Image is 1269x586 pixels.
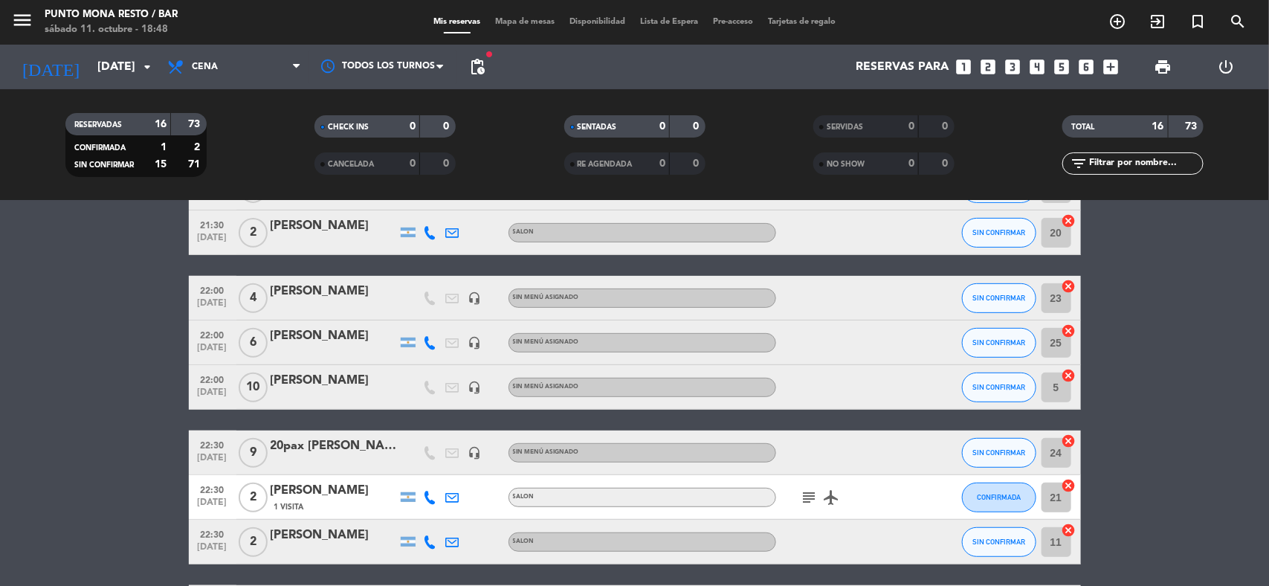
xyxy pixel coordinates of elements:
[11,51,90,83] i: [DATE]
[239,328,268,358] span: 6
[155,159,167,170] strong: 15
[271,526,397,545] div: [PERSON_NAME]
[1062,523,1076,538] i: cancel
[271,282,397,301] div: [PERSON_NAME]
[74,144,126,152] span: CONFIRMADA
[11,9,33,36] button: menu
[908,121,914,132] strong: 0
[1062,279,1076,294] i: cancel
[194,498,231,515] span: [DATE]
[942,158,951,169] strong: 0
[188,119,203,129] strong: 73
[513,494,535,500] span: SALON
[962,328,1036,358] button: SIN CONFIRMAR
[11,9,33,31] i: menu
[194,326,231,343] span: 22:00
[1195,45,1258,89] div: LOG OUT
[856,60,949,74] span: Reservas para
[444,158,453,169] strong: 0
[1071,123,1094,131] span: TOTAL
[239,373,268,402] span: 10
[693,158,702,169] strong: 0
[468,381,482,394] i: headset_mic
[194,216,231,233] span: 21:30
[194,436,231,453] span: 22:30
[972,294,1025,302] span: SIN CONFIRMAR
[74,121,122,129] span: RESERVADAS
[513,339,579,345] span: Sin menú asignado
[979,57,998,77] i: looks_two
[410,121,416,132] strong: 0
[194,542,231,559] span: [DATE]
[972,383,1025,391] span: SIN CONFIRMAR
[823,489,841,506] i: airplanemode_active
[1152,121,1164,132] strong: 16
[1028,57,1047,77] i: looks_4
[513,294,579,300] span: Sin menú asignado
[1062,213,1076,228] i: cancel
[271,216,397,236] div: [PERSON_NAME]
[194,480,231,498] span: 22:30
[45,22,178,37] div: sábado 11. octubre - 18:48
[693,121,702,132] strong: 0
[1217,58,1235,76] i: power_settings_new
[271,437,397,456] div: 20pax [PERSON_NAME]
[485,50,494,59] span: fiber_manual_record
[271,326,397,346] div: [PERSON_NAME]
[194,281,231,298] span: 22:00
[468,58,486,76] span: pending_actions
[194,298,231,315] span: [DATE]
[1062,323,1076,338] i: cancel
[1062,434,1076,448] i: cancel
[972,228,1025,236] span: SIN CONFIRMAR
[659,158,665,169] strong: 0
[578,161,633,168] span: RE AGENDADA
[827,123,863,131] span: SERVIDAS
[942,121,951,132] strong: 0
[194,370,231,387] span: 22:00
[194,525,231,542] span: 22:30
[271,371,397,390] div: [PERSON_NAME]
[194,142,203,152] strong: 2
[972,338,1025,347] span: SIN CONFIRMAR
[138,58,156,76] i: arrow_drop_down
[45,7,178,22] div: Punto Mona Resto / Bar
[271,481,397,500] div: [PERSON_NAME]
[1108,13,1126,30] i: add_circle_outline
[194,343,231,360] span: [DATE]
[239,218,268,248] span: 2
[659,121,665,132] strong: 0
[1062,478,1076,493] i: cancel
[161,142,167,152] strong: 1
[977,493,1021,501] span: CONFIRMADA
[578,123,617,131] span: SENTADAS
[239,283,268,313] span: 4
[827,161,865,168] span: NO SHOW
[1186,121,1201,132] strong: 73
[1149,13,1166,30] i: exit_to_app
[513,229,535,235] span: SALON
[1053,57,1072,77] i: looks_5
[761,18,843,26] span: Tarjetas de regalo
[705,18,761,26] span: Pre-acceso
[962,483,1036,512] button: CONFIRMADA
[972,538,1025,546] span: SIN CONFIRMAR
[444,121,453,132] strong: 0
[239,527,268,557] span: 2
[962,283,1036,313] button: SIN CONFIRMAR
[328,161,374,168] span: CANCELADA
[1004,57,1023,77] i: looks_3
[468,292,482,305] i: headset_mic
[962,438,1036,468] button: SIN CONFIRMAR
[239,483,268,512] span: 2
[1229,13,1247,30] i: search
[962,218,1036,248] button: SIN CONFIRMAR
[1077,57,1097,77] i: looks_6
[468,446,482,460] i: headset_mic
[562,18,633,26] span: Disponibilidad
[410,158,416,169] strong: 0
[513,384,579,390] span: Sin menú asignado
[1070,155,1088,173] i: filter_list
[192,62,218,72] span: Cena
[328,123,369,131] span: CHECK INS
